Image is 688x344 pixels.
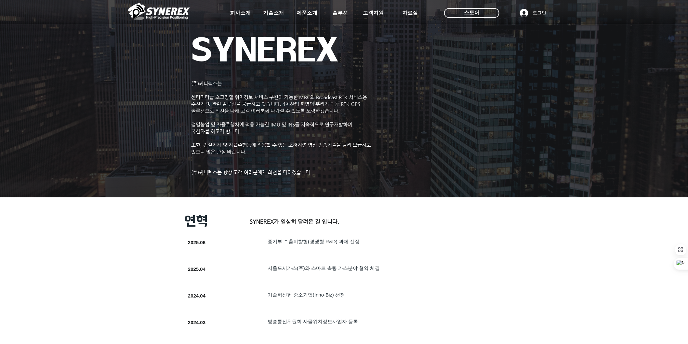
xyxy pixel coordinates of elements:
[394,7,426,20] a: 자료실
[191,94,367,100] span: 센티미터급 초고정밀 위치정보 서비스 구현이 가능한 MBC의 Broadcast RTK 서비스용
[224,7,257,20] a: 회사소개
[128,2,190,21] img: 씨너렉스_White_simbol_대지 1.png
[402,10,418,17] span: 자료실
[297,10,317,17] span: 제품소개
[332,10,348,17] span: 솔루션
[191,122,352,127] span: 정밀농업 및 자율주행차에 적용 가능한 IMU 및 INS를 지속적으로 연구개발하여
[188,240,205,245] span: 2025.06
[263,10,284,17] span: 기술소개
[185,214,207,228] span: 연혁
[191,128,241,134] span: 국산화를 하고자 합니다.
[188,266,205,272] span: 2025.04
[191,108,340,113] span: 솔루션으로 최선을 다해 고객 여러분께 다가설 수 있도록 노력하겠습니다.
[363,10,384,17] span: 고객지원
[613,316,688,344] iframe: Wix Chat
[444,8,499,18] div: 스토어
[191,169,312,175] span: (주)씨너렉스는 항상 고객 여러분에게 최선을 다하겠습니다.
[188,293,205,298] span: 2024.04
[268,265,380,271] span: 서울도시가스(주)와 스마트 측량 가스분야 협약 체결
[250,218,339,225] span: SYNEREX가 열심히 달려온 길 입니다.
[191,101,360,107] span: 수신기 및 관련 솔루션을 공급하고 있습니다. 4차산업 혁명의 뿌리가 되는 RTK GPS
[257,7,290,20] a: 기술소개
[324,7,356,20] a: 솔루션
[291,7,323,20] a: 제품소개
[531,10,549,16] span: 로그인
[515,7,551,19] button: 로그인
[357,7,390,20] a: 고객지원
[191,142,371,154] span: ​또한, 건설기계 및 자율주행등에 적용할 수 있는 초저지연 영상 전송기술을 널리 보급하고 있으니 많은 관심 바랍니다.
[268,292,345,298] span: ​기술혁신형 중소기업(Inno-Biz) 선정
[230,10,251,17] span: 회사소개
[188,320,205,325] span: 2024.03
[268,319,358,324] span: 방송통신위원회 사물위치정보사업자 등록
[464,9,480,16] span: 스토어
[268,239,360,244] span: ​중기부 수출지향형(경쟁형 R&D) 과제 선정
